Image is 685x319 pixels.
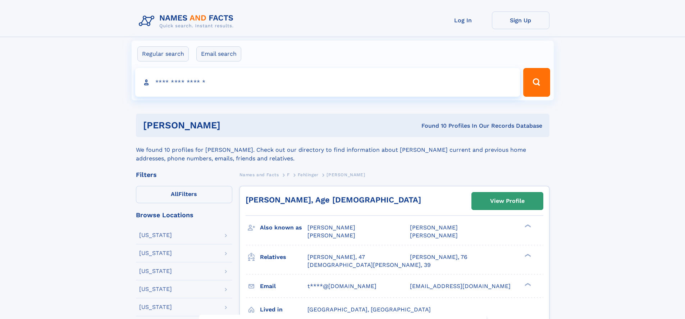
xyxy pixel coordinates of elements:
[307,253,365,261] a: [PERSON_NAME], 47
[307,232,355,239] span: [PERSON_NAME]
[326,172,365,177] span: [PERSON_NAME]
[298,170,318,179] a: Fehlinger
[139,232,172,238] div: [US_STATE]
[143,121,321,130] h1: [PERSON_NAME]
[136,137,549,163] div: We found 10 profiles for [PERSON_NAME]. Check out our directory to find information about [PERSON...
[136,172,232,178] div: Filters
[523,68,550,97] button: Search Button
[307,224,355,231] span: [PERSON_NAME]
[410,224,458,231] span: [PERSON_NAME]
[492,12,549,29] a: Sign Up
[260,222,307,234] h3: Also known as
[139,304,172,310] div: [US_STATE]
[136,12,239,31] img: Logo Names and Facts
[136,212,232,218] div: Browse Locations
[307,306,431,313] span: [GEOGRAPHIC_DATA], [GEOGRAPHIC_DATA]
[260,280,307,292] h3: Email
[239,170,279,179] a: Names and Facts
[287,172,290,177] span: F
[135,68,520,97] input: search input
[260,304,307,316] h3: Lived in
[171,191,178,197] span: All
[136,186,232,203] label: Filters
[307,261,431,269] a: [DEMOGRAPHIC_DATA][PERSON_NAME], 39
[410,253,467,261] a: [PERSON_NAME], 76
[287,170,290,179] a: F
[472,192,543,210] a: View Profile
[434,12,492,29] a: Log In
[523,282,531,287] div: ❯
[139,250,172,256] div: [US_STATE]
[246,195,421,204] a: [PERSON_NAME], Age [DEMOGRAPHIC_DATA]
[139,268,172,274] div: [US_STATE]
[490,193,525,209] div: View Profile
[523,224,531,228] div: ❯
[523,253,531,258] div: ❯
[139,286,172,292] div: [US_STATE]
[298,172,318,177] span: Fehlinger
[410,232,458,239] span: [PERSON_NAME]
[196,46,241,61] label: Email search
[410,283,511,290] span: [EMAIL_ADDRESS][DOMAIN_NAME]
[321,122,542,130] div: Found 10 Profiles In Our Records Database
[260,251,307,263] h3: Relatives
[137,46,189,61] label: Regular search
